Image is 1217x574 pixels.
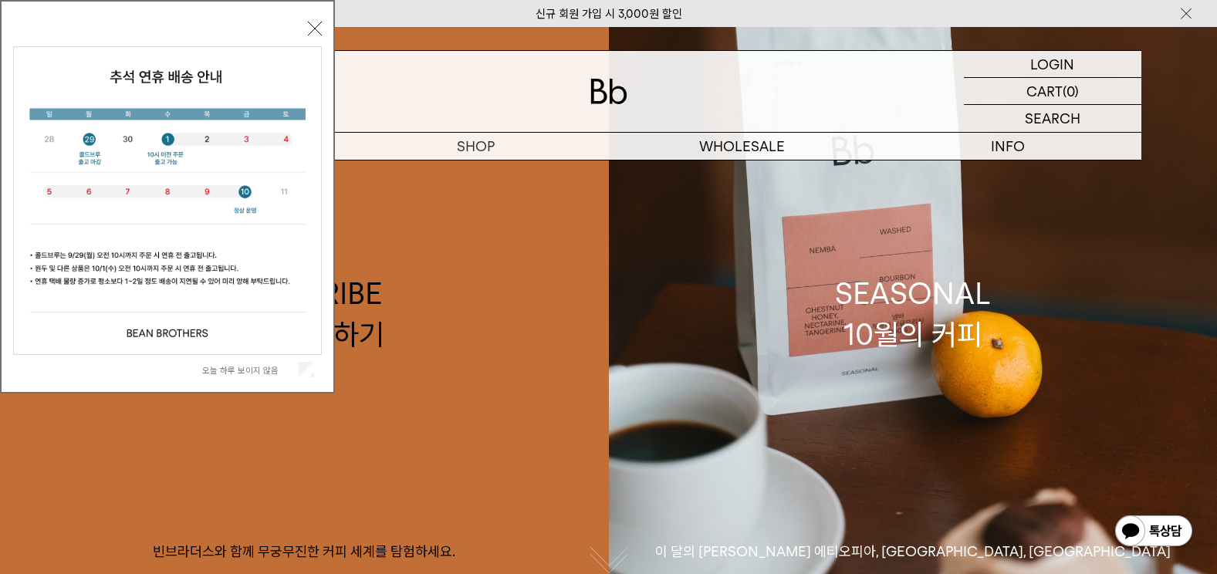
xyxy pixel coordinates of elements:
[964,78,1141,105] a: CART (0)
[609,133,875,160] p: WHOLESALE
[536,7,682,21] a: 신규 회원 가입 시 3,000원 할인
[875,133,1141,160] p: INFO
[1114,514,1194,551] img: 카카오톡 채널 1:1 채팅 버튼
[308,22,322,35] button: 닫기
[1026,78,1063,104] p: CART
[964,51,1141,78] a: LOGIN
[1030,51,1074,77] p: LOGIN
[835,273,991,355] div: SEASONAL 10월의 커피
[1063,78,1079,104] p: (0)
[14,47,321,354] img: 5e4d662c6b1424087153c0055ceb1a13_140731.jpg
[343,133,609,160] a: SHOP
[1025,105,1080,132] p: SEARCH
[590,79,627,104] img: 로고
[202,365,296,376] label: 오늘 하루 보이지 않음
